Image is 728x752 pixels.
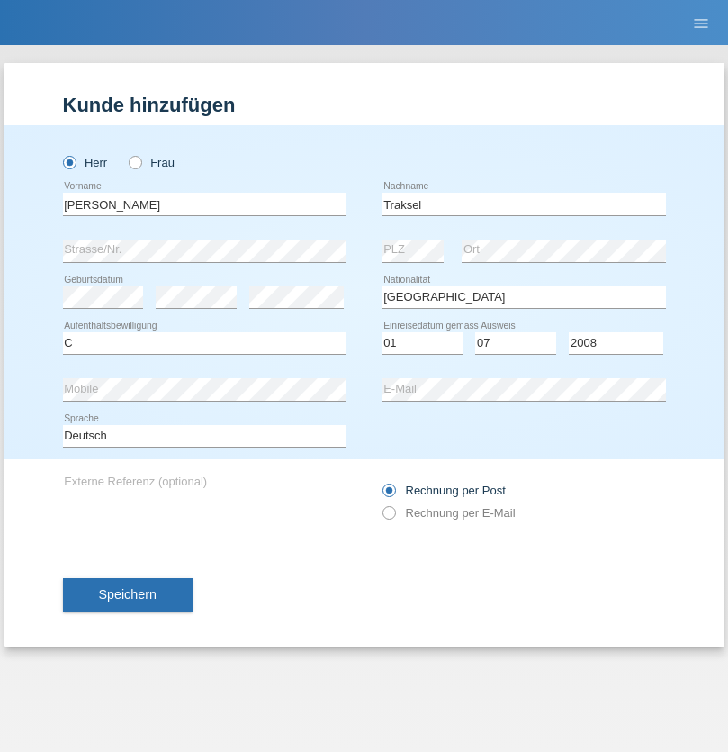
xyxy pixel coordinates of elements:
h1: Kunde hinzufügen [63,94,666,116]
input: Rechnung per E-Mail [382,506,394,529]
label: Frau [129,156,175,169]
label: Rechnung per E-Mail [382,506,516,520]
span: Speichern [99,587,157,602]
label: Rechnung per Post [382,484,506,497]
i: menu [692,14,710,32]
button: Speichern [63,578,193,612]
input: Frau [129,156,140,168]
a: menu [683,17,719,28]
input: Rechnung per Post [382,484,394,506]
input: Herr [63,156,75,168]
label: Herr [63,156,108,169]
